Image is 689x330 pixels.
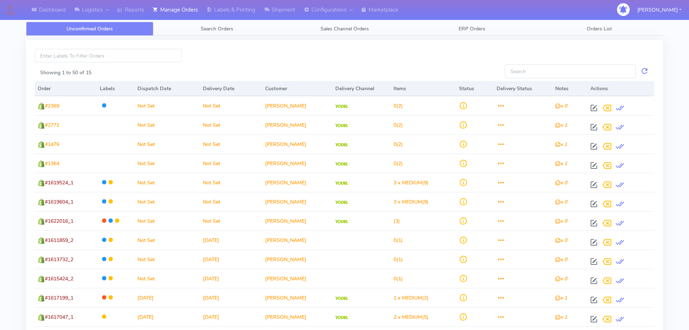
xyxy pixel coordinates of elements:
th: Customer [262,82,332,96]
i: x 1 [555,122,567,129]
i: x 1 [555,295,567,301]
button: [PERSON_NAME] [632,3,687,17]
td: Not Set [200,211,262,230]
span: 0 [394,141,396,148]
span: 0 [394,160,396,167]
td: [DATE] [200,230,262,250]
span: #1617199_1 [45,295,73,301]
td: [DATE] [200,288,262,307]
span: #1476 [45,141,59,148]
span: #1611859_2 [45,237,73,244]
td: Not Set [200,96,262,115]
td: [PERSON_NAME] [262,96,332,115]
span: (1) [394,256,403,263]
td: Not Set [135,134,200,154]
td: [PERSON_NAME] [262,134,332,154]
td: Not Set [135,192,200,211]
td: [PERSON_NAME] [262,288,332,307]
th: Labels [97,82,135,96]
span: 0 [394,256,396,263]
img: Yodel [335,162,348,166]
i: x 0 [555,103,567,109]
td: [DATE] [135,288,200,307]
span: 0 [394,103,396,109]
label: Showing 1 to 50 of 15 [40,69,92,76]
span: (9) [394,179,429,186]
span: #1613732_2 [45,256,73,263]
ul: Tabs [26,22,663,36]
span: 3 x MEDIUM [394,179,422,186]
span: (1) [394,237,403,244]
td: Not Set [135,230,200,250]
span: (2) [394,141,403,148]
i: x 0 [555,199,567,205]
span: Sales Channel Orders [320,25,369,32]
td: [DATE] [200,250,262,269]
img: Yodel [335,143,348,147]
span: 1 x MEDIUM [394,295,422,301]
td: Not Set [135,96,200,115]
td: Not Set [200,154,262,173]
span: #1619604_1 [45,199,73,205]
td: Not Set [200,134,262,154]
img: Yodel [335,201,348,204]
span: #2369 [45,103,59,109]
i: x 1 [555,314,567,321]
th: Dispatch Date [135,82,200,96]
td: Not Set [135,211,200,230]
th: Items [391,82,456,96]
td: [PERSON_NAME] [262,192,332,211]
td: [PERSON_NAME] [262,173,332,192]
th: Delivery Status [494,82,552,96]
td: [PERSON_NAME] [262,307,332,326]
i: x 0 [555,237,567,244]
td: [PERSON_NAME] [262,269,332,288]
td: Not Set [135,115,200,134]
span: 0 [394,237,396,244]
td: [PERSON_NAME] [262,154,332,173]
span: Search Orders [201,25,233,32]
img: Yodel [335,297,348,300]
th: Actions [587,82,654,96]
td: [PERSON_NAME] [262,250,332,269]
i: x 1 [555,141,567,148]
i: x 0 [555,256,567,263]
td: Not Set [135,269,200,288]
span: (2) [394,103,403,109]
input: Search [505,64,636,78]
td: Not Set [135,173,200,192]
img: Yodel [335,124,348,128]
span: #1364 [45,160,59,167]
i: x 0 [555,218,567,225]
td: [DATE] [135,307,200,326]
img: Yodel [335,105,348,108]
td: [PERSON_NAME] [262,211,332,230]
th: Notes [552,82,587,96]
span: #2771 [45,122,59,129]
span: 3 x MEDIUM [394,199,422,205]
td: Not Set [135,154,200,173]
span: Orders List [587,25,612,32]
td: [PERSON_NAME] [262,115,332,134]
span: ERP Orders [459,25,485,32]
span: #1622016_1 [45,218,73,225]
span: 0 [394,122,396,129]
i: x 1 [555,160,567,167]
img: Yodel [335,181,348,185]
span: 0 [394,275,396,282]
td: Not Set [200,192,262,211]
span: (2) [394,122,403,129]
i: x 0 [555,179,567,186]
th: Delivery Date [200,82,262,96]
img: Yodel [335,220,348,224]
span: 2 x MEDIUM [394,314,422,321]
td: [PERSON_NAME] [262,230,332,250]
td: Not Set [200,173,262,192]
span: (1) [394,275,403,282]
td: [DATE] [200,269,262,288]
th: Status [456,82,494,96]
span: (5) [394,314,429,321]
span: #1615424_2 [45,275,73,282]
i: x 0 [555,275,567,282]
td: [DATE] [200,307,262,326]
